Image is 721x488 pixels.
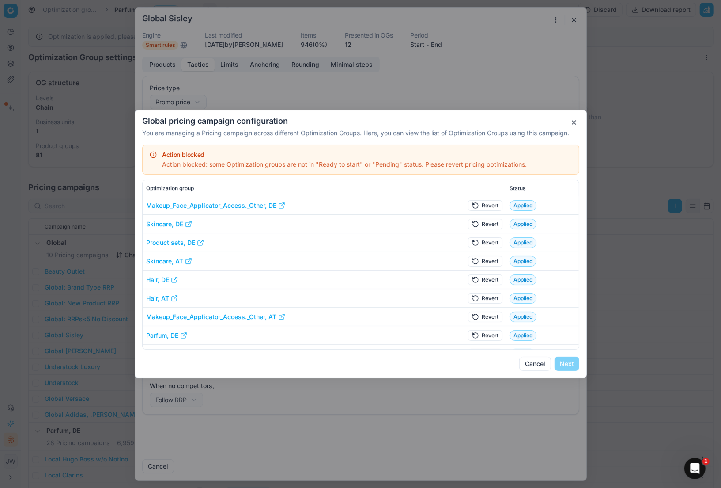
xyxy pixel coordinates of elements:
a: Makeup_Face_Applicator_Access._Other, DE [146,201,285,210]
p: You are managing a Pricing campaign across different Optimization Groups. Here, you can view the ... [142,129,579,137]
span: Applied [510,256,536,267]
a: Skincare, DE [146,220,192,229]
span: Applied [510,200,536,211]
span: Applied [510,219,536,229]
div: Action blocked [162,150,572,159]
button: Next [555,357,579,371]
span: Applied [510,274,536,285]
button: Revert [468,219,502,229]
button: Revert [468,349,502,359]
div: Action blocked: some Optimization groups are not in "Ready to start" or "Pending" status. Please ... [162,160,572,169]
span: Applied [510,312,536,322]
span: Applied [510,293,536,304]
span: Applied [510,237,536,248]
button: Revert [468,312,502,322]
span: Optimization group [146,185,194,192]
a: Hair, DE [146,275,178,284]
h2: Global pricing campaign configuration [142,117,579,125]
span: Status [510,185,525,192]
a: Hair, AT [146,294,178,303]
a: Makeup_Face_Applicator_Access._Other, AT [146,313,285,321]
button: Revert [468,200,502,211]
iframe: Intercom live chat [684,458,706,479]
button: Revert [468,330,502,341]
button: Revert [468,256,502,267]
a: Parfum, DE [146,331,187,340]
a: Product sets, DE [146,238,204,247]
button: Cancel [519,357,551,371]
button: Revert [468,293,502,304]
span: Applied [510,349,536,359]
a: Skincare, AT [146,257,192,266]
span: 1 [702,458,710,465]
span: Applied [510,330,536,341]
button: Revert [468,274,502,285]
button: Revert [468,237,502,248]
